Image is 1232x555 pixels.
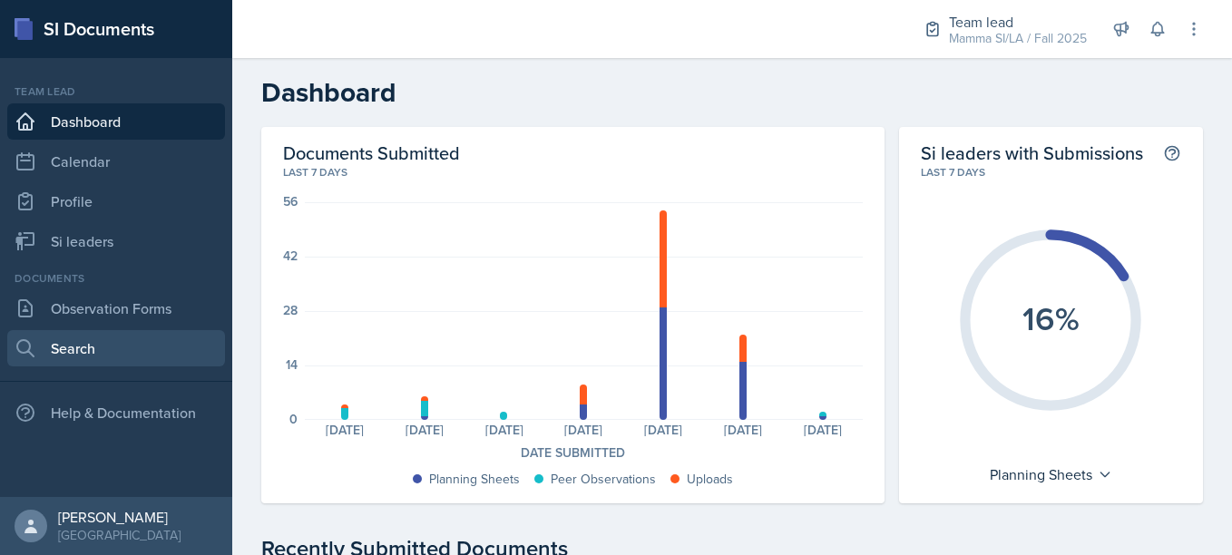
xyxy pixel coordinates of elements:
[283,164,863,180] div: Last 7 days
[7,83,225,100] div: Team lead
[261,76,1203,109] h2: Dashboard
[7,103,225,140] a: Dashboard
[921,141,1143,164] h2: Si leaders with Submissions
[305,424,385,436] div: [DATE]
[58,526,181,544] div: [GEOGRAPHIC_DATA]
[7,183,225,219] a: Profile
[58,508,181,526] div: [PERSON_NAME]
[551,470,656,489] div: Peer Observations
[949,11,1087,33] div: Team lead
[703,424,783,436] div: [DATE]
[921,164,1181,180] div: Last 7 days
[949,29,1087,48] div: Mamma SI/LA / Fall 2025
[1022,295,1080,342] text: 16%
[7,270,225,287] div: Documents
[687,470,733,489] div: Uploads
[623,424,703,436] div: [DATE]
[289,413,298,425] div: 0
[385,424,464,436] div: [DATE]
[283,304,298,316] div: 28
[543,424,623,436] div: [DATE]
[783,424,863,436] div: [DATE]
[286,358,298,371] div: 14
[464,424,544,436] div: [DATE]
[7,330,225,366] a: Search
[7,143,225,180] a: Calendar
[7,394,225,431] div: Help & Documentation
[7,223,225,259] a: Si leaders
[429,470,520,489] div: Planning Sheets
[283,195,298,208] div: 56
[283,141,863,164] h2: Documents Submitted
[7,290,225,326] a: Observation Forms
[283,443,863,462] div: Date Submitted
[283,249,298,262] div: 42
[981,460,1121,489] div: Planning Sheets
